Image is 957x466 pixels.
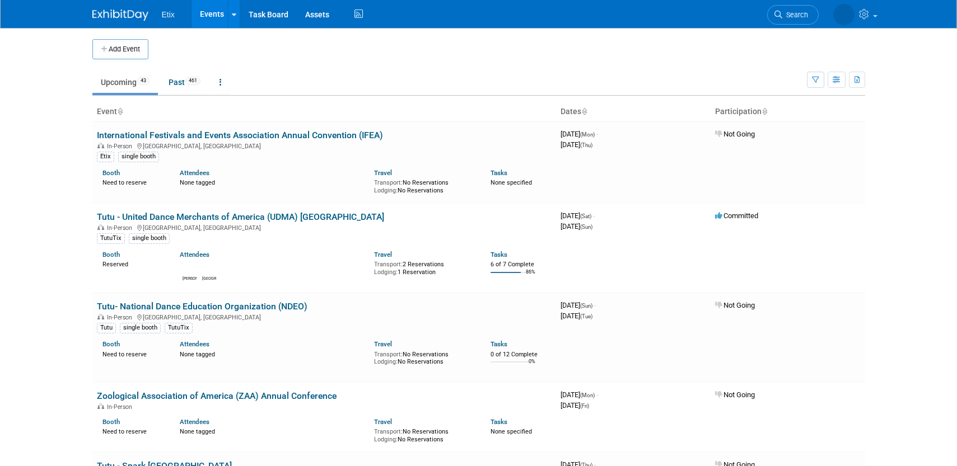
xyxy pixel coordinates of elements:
[374,187,398,194] span: Lodging:
[561,390,598,399] span: [DATE]
[762,107,767,116] a: Sort by Participation Type
[593,211,595,220] span: -
[185,77,200,85] span: 461
[97,152,114,162] div: Etix
[580,224,592,230] span: (Sun)
[596,390,598,399] span: -
[374,428,403,435] span: Transport:
[833,4,855,25] img: Jared McEntire
[102,426,164,436] div: Need to reserve
[374,349,474,366] div: No Reservations No Reservations
[767,5,819,25] a: Search
[165,323,193,333] div: TutuTix
[180,177,366,187] div: None tagged
[491,340,507,348] a: Tasks
[129,233,170,243] div: single booth
[580,313,592,319] span: (Tue)
[374,426,474,443] div: No Reservations No Reservations
[561,312,592,320] span: [DATE]
[561,301,596,309] span: [DATE]
[561,222,592,230] span: [DATE]
[97,403,104,409] img: In-Person Event
[782,11,808,19] span: Search
[491,261,552,269] div: 6 of 7 Complete
[97,141,552,150] div: [GEOGRAPHIC_DATA], [GEOGRAPHIC_DATA]
[102,349,164,359] div: Need to reserve
[97,223,552,232] div: [GEOGRAPHIC_DATA], [GEOGRAPHIC_DATA]
[580,403,589,409] span: (Fri)
[580,392,595,398] span: (Mon)
[92,39,148,59] button: Add Event
[92,72,158,93] a: Upcoming43
[102,340,120,348] a: Booth
[97,143,104,148] img: In-Person Event
[97,312,552,321] div: [GEOGRAPHIC_DATA], [GEOGRAPHIC_DATA]
[162,10,175,19] span: Etix
[374,340,392,348] a: Travel
[561,401,589,409] span: [DATE]
[491,418,507,426] a: Tasks
[92,10,148,21] img: ExhibitDay
[715,301,755,309] span: Not Going
[97,211,384,222] a: Tutu - United Dance Merchants of America (UDMA) [GEOGRAPHIC_DATA]
[491,169,507,177] a: Tasks
[374,351,403,358] span: Transport:
[202,275,216,281] div: Sydney Lyman
[107,224,136,232] span: In-Person
[97,233,125,243] div: TutuTix
[561,130,598,138] span: [DATE]
[107,403,136,411] span: In-Person
[374,179,403,186] span: Transport:
[580,142,592,148] span: (Thu)
[118,152,159,162] div: single booth
[561,211,595,220] span: [DATE]
[374,358,398,365] span: Lodging:
[203,261,216,275] img: Sydney Lyman
[374,258,474,276] div: 2 Reservations 1 Reservation
[180,349,366,359] div: None tagged
[715,211,758,220] span: Committed
[180,251,209,258] a: Attendees
[102,169,120,177] a: Booth
[97,323,116,333] div: Tutu
[180,426,366,436] div: None tagged
[374,269,398,276] span: Lodging:
[180,418,209,426] a: Attendees
[180,169,209,177] a: Attendees
[715,130,755,138] span: Not Going
[160,72,209,93] a: Past461
[107,143,136,150] span: In-Person
[183,261,197,275] img: Lakisha Cooper
[107,314,136,321] span: In-Person
[374,251,392,258] a: Travel
[374,418,392,426] a: Travel
[102,418,120,426] a: Booth
[102,251,120,258] a: Booth
[374,436,398,443] span: Lodging:
[594,301,596,309] span: -
[491,251,507,258] a: Tasks
[374,177,474,194] div: No Reservations No Reservations
[137,77,150,85] span: 43
[581,107,587,116] a: Sort by Start Date
[120,323,161,333] div: single booth
[374,169,392,177] a: Travel
[97,130,383,140] a: International Festivals and Events Association Annual Convention (IFEA)
[97,390,337,401] a: Zoological Association of America (ZAA) Annual Conference
[97,301,307,312] a: Tutu- National Dance Education Organization (NDEO)
[529,359,535,374] td: 0%
[491,179,532,186] span: None specified
[374,261,403,268] span: Transport:
[183,275,197,281] div: Lakisha Cooper
[117,107,123,116] a: Sort by Event Name
[180,340,209,348] a: Attendees
[92,102,556,121] th: Event
[526,269,535,284] td: 86%
[102,177,164,187] div: Need to reserve
[580,131,595,138] span: (Mon)
[491,428,532,435] span: None specified
[711,102,865,121] th: Participation
[715,390,755,399] span: Not Going
[580,303,592,309] span: (Sun)
[102,258,164,269] div: Reserved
